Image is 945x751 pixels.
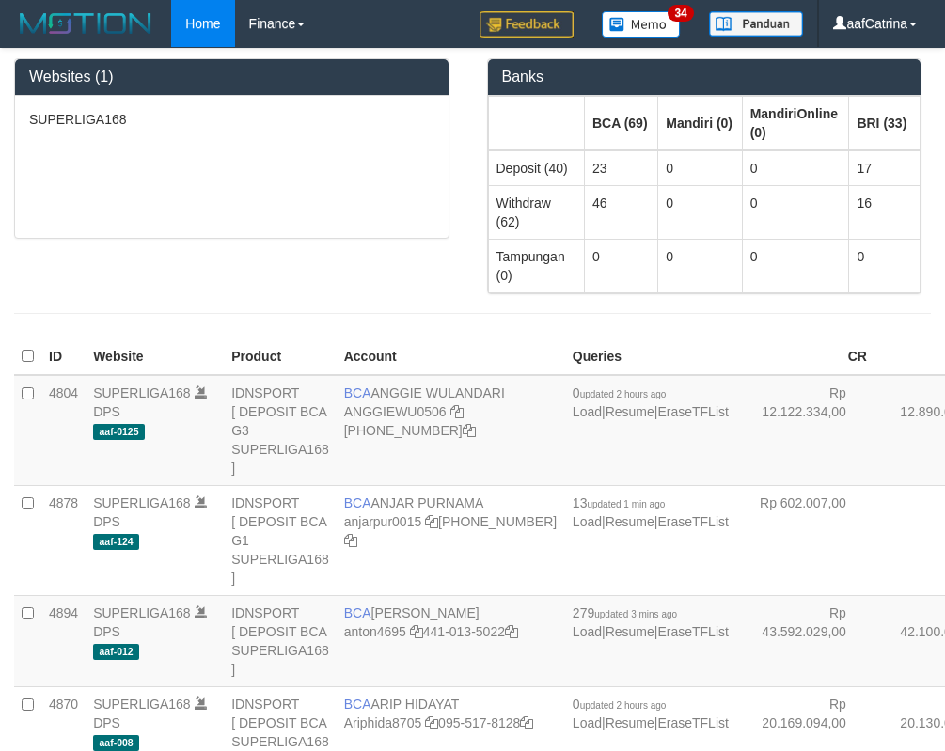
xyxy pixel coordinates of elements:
td: 0 [742,150,849,186]
a: Copy 4062281620 to clipboard [344,533,357,548]
td: 16 [849,185,921,239]
a: Resume [606,715,654,730]
a: Copy 4062213373 to clipboard [463,423,476,438]
span: aaf-008 [93,735,139,751]
th: ID [41,338,86,375]
a: Load [573,715,602,730]
span: aaf-124 [93,534,139,550]
th: Product [224,338,337,375]
a: SUPERLIGA168 [93,495,191,510]
td: 4878 [41,485,86,595]
a: Copy anton4695 to clipboard [410,624,423,639]
span: updated 3 mins ago [594,609,677,619]
th: Group: activate to sort column ascending [658,96,742,150]
td: IDNSPORT [ DEPOSIT BCA SUPERLIGA168 ] [224,595,337,686]
a: Copy 0955178128 to clipboard [520,715,533,730]
a: Copy 4410135022 to clipboard [505,624,518,639]
span: | | [573,696,729,730]
td: 0 [849,239,921,292]
img: Feedback.jpg [480,11,574,38]
a: Copy anjarpur0015 to clipboard [425,514,438,529]
span: | | [573,385,729,419]
a: anton4695 [344,624,406,639]
td: DPS [86,595,224,686]
span: 13 [573,495,665,510]
span: 0 [573,385,667,400]
span: 279 [573,605,677,620]
a: Load [573,624,602,639]
span: BCA [344,385,371,400]
td: Rp 602.007,00 [736,485,874,595]
a: Resume [606,624,654,639]
td: Deposit (40) [488,150,584,186]
td: ANGGIE WULANDARI [PHONE_NUMBER] [337,375,565,486]
span: BCA [344,605,371,620]
td: 4894 [41,595,86,686]
a: EraseTFList [657,404,728,419]
h3: Websites (1) [29,69,434,86]
td: IDNSPORT [ DEPOSIT BCA G3 SUPERLIGA168 ] [224,375,337,486]
span: aaf-0125 [93,424,145,440]
span: 34 [668,5,693,22]
p: SUPERLIGA168 [29,110,434,129]
th: Group: activate to sort column ascending [488,96,584,150]
td: 23 [584,150,657,186]
span: | | [573,495,729,529]
td: IDNSPORT [ DEPOSIT BCA G1 SUPERLIGA168 ] [224,485,337,595]
a: Resume [606,514,654,529]
td: ANJAR PURNAMA [PHONE_NUMBER] [337,485,565,595]
a: Load [573,404,602,419]
span: BCA [344,495,371,510]
img: MOTION_logo.png [14,9,157,38]
td: Rp 43.592.029,00 [736,595,874,686]
img: Button%20Memo.svg [602,11,681,38]
span: | | [573,605,729,639]
a: Copy ANGGIEWU0506 to clipboard [450,404,464,419]
img: panduan.png [709,11,803,37]
a: anjarpur0015 [344,514,422,529]
td: 0 [658,239,742,292]
th: Queries [565,338,736,375]
th: Group: activate to sort column ascending [584,96,657,150]
a: SUPERLIGA168 [93,385,191,400]
a: SUPERLIGA168 [93,696,191,712]
a: EraseTFList [657,624,728,639]
td: 0 [584,239,657,292]
span: 0 [573,696,667,712]
td: 4804 [41,375,86,486]
h3: Banks [502,69,907,86]
a: Ariphida8705 [344,715,422,730]
th: Website [86,338,224,375]
a: Resume [606,404,654,419]
th: Group: activate to sort column ascending [849,96,921,150]
a: ANGGIEWU0506 [344,404,447,419]
a: Load [573,514,602,529]
a: SUPERLIGA168 [93,605,191,620]
a: EraseTFList [657,715,728,730]
td: [PERSON_NAME] 441-013-5022 [337,595,565,686]
span: updated 2 hours ago [580,700,667,711]
td: 0 [742,185,849,239]
td: Tampungan (0) [488,239,584,292]
td: 46 [584,185,657,239]
td: DPS [86,375,224,486]
a: EraseTFList [657,514,728,529]
th: Account [337,338,565,375]
td: DPS [86,485,224,595]
td: 0 [658,185,742,239]
span: updated 1 min ago [587,499,665,509]
th: CR [736,338,874,375]
a: Copy Ariphida8705 to clipboard [425,715,438,730]
span: aaf-012 [93,644,139,660]
th: Group: activate to sort column ascending [742,96,849,150]
td: Withdraw (62) [488,185,584,239]
td: Rp 12.122.334,00 [736,375,874,486]
td: 0 [742,239,849,292]
span: BCA [344,696,371,712]
span: updated 2 hours ago [580,389,667,399]
td: 17 [849,150,921,186]
td: 0 [658,150,742,186]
